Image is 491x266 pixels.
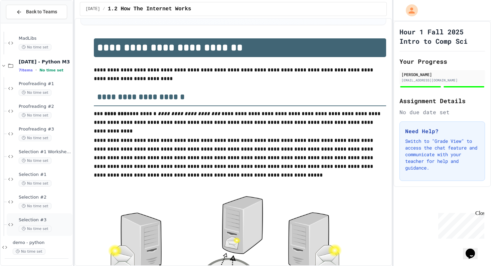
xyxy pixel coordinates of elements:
iframe: chat widget [436,210,484,239]
span: [DATE] - Python M3 [19,59,71,65]
div: No due date set [399,108,485,116]
span: No time set [19,203,51,209]
span: No time set [39,68,63,72]
button: Back to Teams [6,5,67,19]
span: No time set [19,135,51,141]
span: Selection #1 Worksheet Verify [19,149,71,155]
h2: Your Progress [399,57,485,66]
div: [PERSON_NAME] [401,71,483,77]
span: Selection #3 [19,217,71,223]
span: Selection #2 [19,195,71,200]
span: 1.2 How The Internet Works [108,5,191,13]
span: Proofreading #3 [19,126,71,132]
span: Proofreading #2 [19,104,71,109]
h3: Need Help? [405,127,479,135]
span: No time set [19,158,51,164]
span: No time set [19,89,51,96]
span: MadLibs [19,36,71,41]
div: Chat with us now!Close [3,3,46,42]
span: No time set [19,226,51,232]
span: Back to Teams [26,8,57,15]
iframe: chat widget [463,239,484,259]
span: • [35,67,37,73]
span: Selection #1 [19,172,71,178]
span: / [103,6,105,12]
div: [EMAIL_ADDRESS][DOMAIN_NAME] [401,78,483,83]
h1: Hour 1 Fall 2025 Intro to Comp Sci [399,27,485,46]
span: No time set [13,248,45,255]
span: 7 items [19,68,33,72]
span: demo - python [13,240,71,246]
span: August 20 [86,6,100,12]
span: No time set [19,180,51,187]
div: My Account [399,3,420,18]
p: Switch to "Grade View" to access the chat feature and communicate with your teacher for help and ... [405,138,479,171]
span: No time set [19,44,51,50]
span: No time set [19,112,51,118]
h2: Assignment Details [399,96,485,105]
span: Proofreading #1 [19,81,71,87]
